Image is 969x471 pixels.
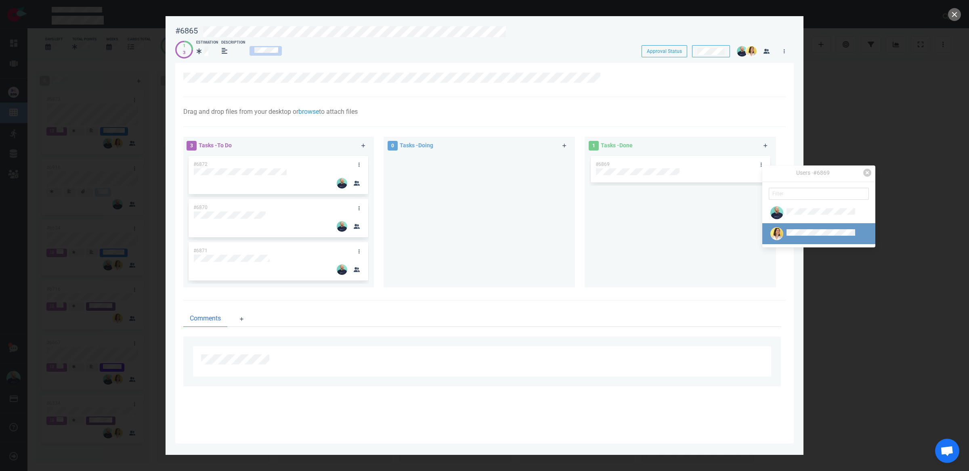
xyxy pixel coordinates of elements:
[948,8,961,21] button: close
[601,142,633,149] span: Tasks - Done
[298,108,319,115] a: browse
[196,40,218,46] div: Estimation
[769,188,869,200] input: Filter
[175,26,198,36] div: #6865
[400,142,433,149] span: Tasks - Doing
[183,43,185,50] div: 1
[746,46,757,57] img: 26
[337,264,347,275] img: 26
[183,50,185,57] div: 3
[187,141,197,151] span: 3
[337,178,347,188] img: 26
[319,108,358,115] span: to attach files
[193,248,208,253] span: #6871
[770,206,783,219] img: Guillaume
[589,141,599,151] span: 1
[337,221,347,232] img: 26
[190,314,221,323] span: Comments
[193,161,208,167] span: #6872
[388,141,398,151] span: 0
[762,169,863,178] div: Users · #6869
[642,45,687,57] button: Approval Status
[199,142,232,149] span: Tasks - To Do
[935,439,959,463] div: Ouvrir le chat
[221,40,245,46] div: Description
[183,108,298,115] span: Drag and drop files from your desktop or
[737,46,747,57] img: 26
[193,205,208,210] span: #6870
[596,161,610,167] span: #6869
[770,227,783,240] img: Laure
